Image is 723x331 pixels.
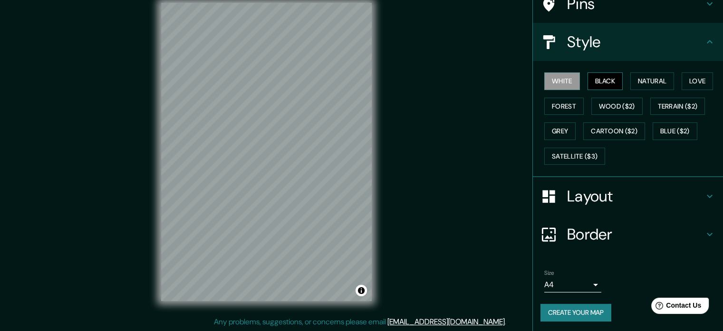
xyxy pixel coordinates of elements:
[508,316,510,328] div: .
[544,148,605,165] button: Satellite ($3)
[567,225,704,244] h4: Border
[583,122,645,140] button: Cartoon ($2)
[533,23,723,61] div: Style
[544,277,601,292] div: A4
[567,32,704,51] h4: Style
[591,98,643,115] button: Wood ($2)
[540,304,611,321] button: Create your map
[533,215,723,253] div: Border
[638,294,713,321] iframe: Help widget launcher
[214,316,506,328] p: Any problems, suggestions, or concerns please email .
[544,269,554,277] label: Size
[544,72,580,90] button: White
[533,177,723,215] div: Layout
[544,122,576,140] button: Grey
[161,3,372,301] canvas: Map
[506,316,508,328] div: .
[650,98,705,115] button: Terrain ($2)
[544,98,584,115] button: Forest
[588,72,623,90] button: Black
[387,317,505,327] a: [EMAIL_ADDRESS][DOMAIN_NAME]
[630,72,674,90] button: Natural
[653,122,697,140] button: Blue ($2)
[567,187,704,206] h4: Layout
[682,72,713,90] button: Love
[356,285,367,296] button: Toggle attribution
